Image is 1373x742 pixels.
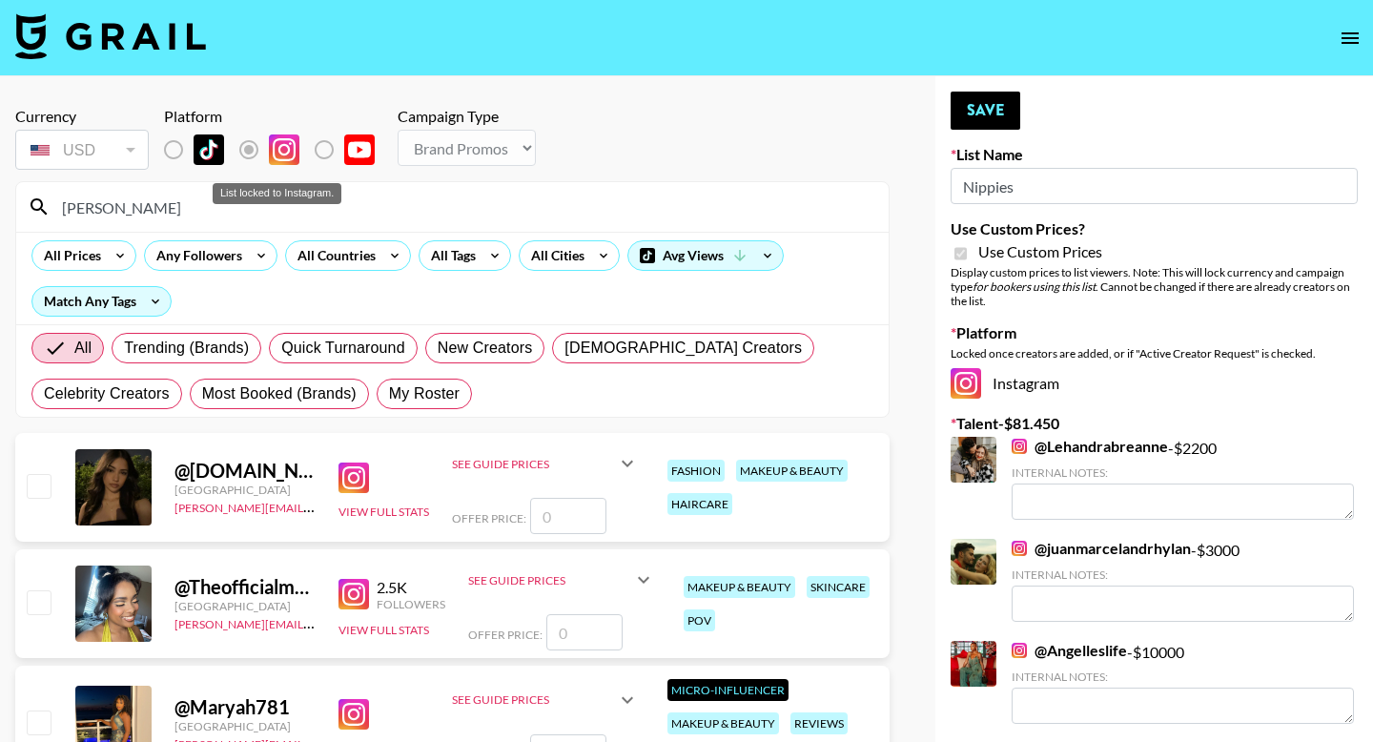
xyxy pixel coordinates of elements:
div: Any Followers [145,241,246,270]
div: skincare [807,576,870,598]
div: @ Maryah781 [174,695,316,719]
label: List Name [951,145,1358,164]
img: Instagram [951,368,981,399]
label: Platform [951,323,1358,342]
img: Instagram [1012,439,1027,454]
div: All Prices [32,241,105,270]
a: @Angelleslife [1012,641,1127,660]
div: haircare [667,493,732,515]
div: Campaign Type [398,107,536,126]
span: New Creators [438,337,533,360]
a: [PERSON_NAME][EMAIL_ADDRESS][PERSON_NAME][PERSON_NAME][DOMAIN_NAME] [174,497,638,515]
div: List locked to Instagram. [213,183,341,204]
div: See Guide Prices [468,573,632,587]
img: Instagram [269,134,299,165]
span: Most Booked (Brands) [202,382,357,405]
div: See Guide Prices [452,441,639,486]
span: All [74,337,92,360]
input: Search by User Name [51,192,877,222]
span: Trending (Brands) [124,337,249,360]
span: Offer Price: [468,628,543,642]
div: Followers [377,597,445,611]
button: Save [951,92,1020,130]
div: Instagram [951,368,1358,399]
img: Instagram [338,699,369,730]
label: Talent - $ 81.450 [951,414,1358,433]
div: All Countries [286,241,379,270]
div: All Tags [420,241,480,270]
div: See Guide Prices [452,692,616,707]
span: My Roster [389,382,460,405]
span: Quick Turnaround [281,337,405,360]
div: Internal Notes: [1012,567,1354,582]
span: [DEMOGRAPHIC_DATA] Creators [564,337,802,360]
a: [PERSON_NAME][EMAIL_ADDRESS][DOMAIN_NAME] [174,613,457,631]
img: Instagram [338,463,369,493]
button: View Full Stats [338,505,429,519]
div: @ [DOMAIN_NAME] [174,459,316,483]
div: pov [684,609,715,631]
img: Instagram [338,579,369,609]
div: Display custom prices to list viewers. Note: This will lock currency and campaign type . Cannot b... [951,265,1358,308]
div: [GEOGRAPHIC_DATA] [174,483,316,497]
div: Micro-Influencer [667,679,789,701]
div: reviews [790,712,848,734]
span: Celebrity Creators [44,382,170,405]
div: makeup & beauty [736,460,848,482]
div: See Guide Prices [468,557,655,603]
div: @ Theofficialmaryam [174,575,316,599]
div: [GEOGRAPHIC_DATA] [174,599,316,613]
div: - $ 2200 [1012,437,1354,520]
div: Platform [164,107,390,126]
a: @Lehandrabreanne [1012,437,1168,456]
div: Internal Notes: [1012,670,1354,684]
div: All Cities [520,241,588,270]
div: Locked once creators are added, or if "Active Creator Request" is checked. [951,346,1358,361]
div: Currency is locked to USD [15,126,149,174]
span: Offer Price: [452,511,526,526]
div: USD [19,134,145,167]
input: 0 [546,614,623,650]
div: makeup & beauty [684,576,795,598]
button: View Full Stats [338,623,429,637]
div: Currency [15,107,149,126]
div: Match Any Tags [32,287,171,316]
div: - $ 10000 [1012,641,1354,724]
div: See Guide Prices [452,457,616,471]
input: 0 [530,498,606,534]
button: open drawer [1331,19,1369,57]
div: Avg Views [628,241,783,270]
div: [GEOGRAPHIC_DATA] [174,719,316,733]
div: - $ 3000 [1012,539,1354,622]
div: Internal Notes: [1012,465,1354,480]
em: for bookers using this list [973,279,1096,294]
label: Use Custom Prices? [951,219,1358,238]
img: Instagram [1012,541,1027,556]
span: Use Custom Prices [978,242,1102,261]
div: makeup & beauty [667,712,779,734]
div: List locked to Instagram. [164,130,390,170]
img: TikTok [194,134,224,165]
img: Instagram [1012,643,1027,658]
div: See Guide Prices [452,677,639,723]
a: @juanmarcelandrhylan [1012,539,1191,558]
div: 2.5K [377,578,445,597]
div: fashion [667,460,725,482]
img: Grail Talent [15,13,206,59]
img: YouTube [344,134,375,165]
